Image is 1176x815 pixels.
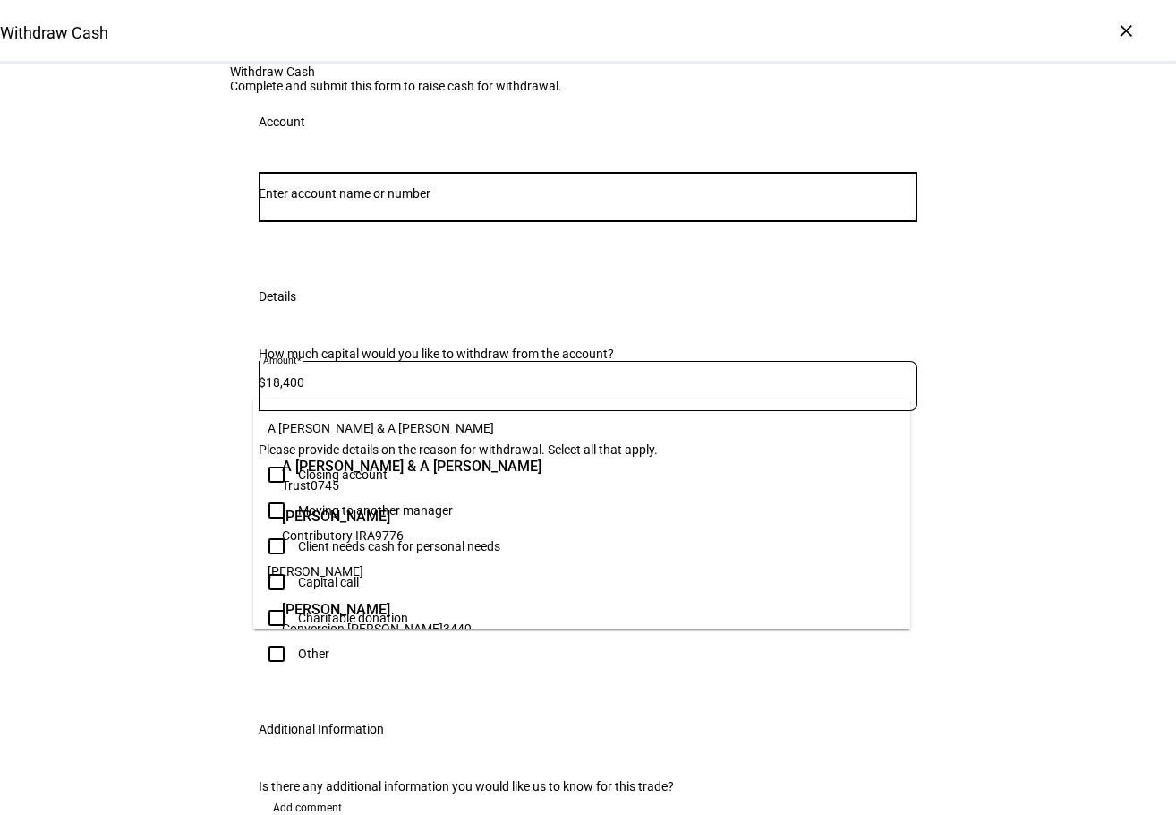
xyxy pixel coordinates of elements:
span: 0745 [311,478,339,493]
span: 9776 [375,528,404,543]
span: [PERSON_NAME] [282,506,404,527]
div: Withdraw Cash [230,64,946,79]
div: How much capital would you like to withdraw from the account? [259,347,917,361]
div: Complete and submit this form to raise cash for withdrawal. [230,79,946,93]
div: Details [259,289,296,304]
div: A Luckey & A Luckey [277,451,546,498]
div: Account [259,115,305,129]
span: $ [259,375,266,390]
span: [PERSON_NAME] [282,599,472,620]
input: Number [259,186,917,201]
div: Additional Information [259,722,384,736]
div: Other [298,647,329,661]
span: [PERSON_NAME] [268,564,363,579]
div: Adrienne E Selke [277,595,476,641]
span: Conversion [PERSON_NAME] [282,622,443,636]
span: A [PERSON_NAME] & A [PERSON_NAME] [268,421,494,435]
span: A [PERSON_NAME] & A [PERSON_NAME] [282,456,541,476]
mat-label: Amount* [263,355,301,365]
span: 3449 [443,622,472,636]
div: × [1112,16,1140,45]
div: Is there any additional information you would like us to know for this trade? [259,779,917,794]
span: Contributory IRA [282,528,375,543]
div: Ariel Luckey [277,502,408,548]
span: Trust [282,478,311,493]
